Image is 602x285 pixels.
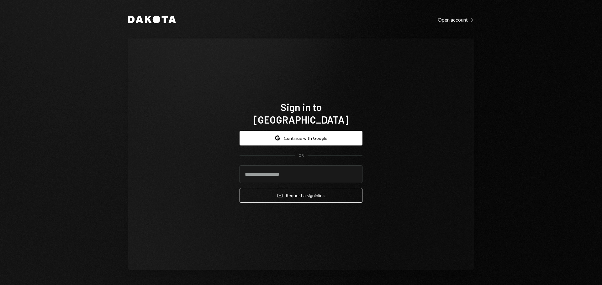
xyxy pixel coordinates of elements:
button: Request a signinlink [240,188,362,203]
button: Continue with Google [240,131,362,145]
div: OR [298,153,304,158]
a: Open account [438,16,474,23]
div: Open account [438,17,474,23]
h1: Sign in to [GEOGRAPHIC_DATA] [240,101,362,126]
